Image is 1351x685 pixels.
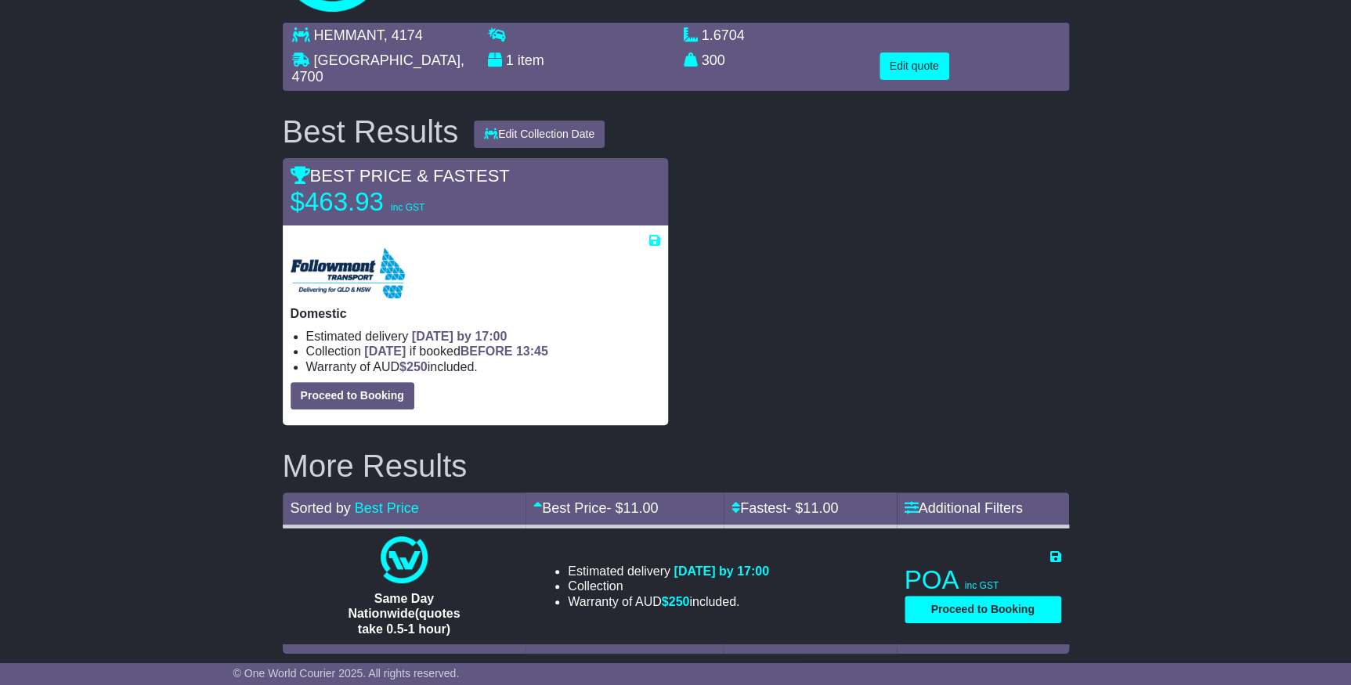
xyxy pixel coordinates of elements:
[355,500,419,516] a: Best Price
[803,500,838,516] span: 11.00
[364,344,406,358] span: [DATE]
[233,667,460,680] span: © One World Courier 2025. All rights reserved.
[461,344,513,358] span: BEFORE
[518,52,544,68] span: item
[606,500,658,516] span: - $
[391,202,424,213] span: inc GST
[702,27,745,43] span: 1.6704
[623,500,658,516] span: 11.00
[291,500,351,516] span: Sorted by
[306,344,660,359] li: Collection
[399,360,428,373] span: $
[702,52,725,68] span: 300
[568,564,769,579] li: Estimated delivery
[291,186,486,218] p: $463.93
[905,500,1023,516] a: Additional Filters
[306,329,660,344] li: Estimated delivery
[669,595,690,608] span: 250
[291,248,405,298] img: Followmont Transport: Domestic
[381,536,428,583] img: One World Courier: Same Day Nationwide(quotes take 0.5-1 hour)
[275,114,467,149] div: Best Results
[674,564,769,578] span: [DATE] by 17:00
[306,359,660,374] li: Warranty of AUD included.
[516,344,548,358] span: 13:45
[568,579,769,593] li: Collection
[291,382,414,409] button: Proceed to Booking
[880,52,949,80] button: Edit quote
[364,344,547,358] span: if booked
[314,52,461,68] span: [GEOGRAPHIC_DATA]
[965,580,999,591] span: inc GST
[533,500,658,516] a: Best Price- $11.00
[291,166,510,186] span: BEST PRICE & FASTEST
[283,449,1069,483] h2: More Results
[905,564,1061,596] p: POA
[291,306,660,321] p: Domestic
[412,330,508,343] span: [DATE] by 17:00
[384,27,423,43] span: , 4174
[731,500,838,516] a: Fastest- $11.00
[348,592,460,635] span: Same Day Nationwide(quotes take 0.5-1 hour)
[568,594,769,609] li: Warranty of AUD included.
[314,27,384,43] span: HEMMANT
[406,360,428,373] span: 250
[662,595,690,608] span: $
[506,52,514,68] span: 1
[474,121,605,148] button: Edit Collection Date
[292,52,464,85] span: , 4700
[786,500,838,516] span: - $
[905,596,1061,623] button: Proceed to Booking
